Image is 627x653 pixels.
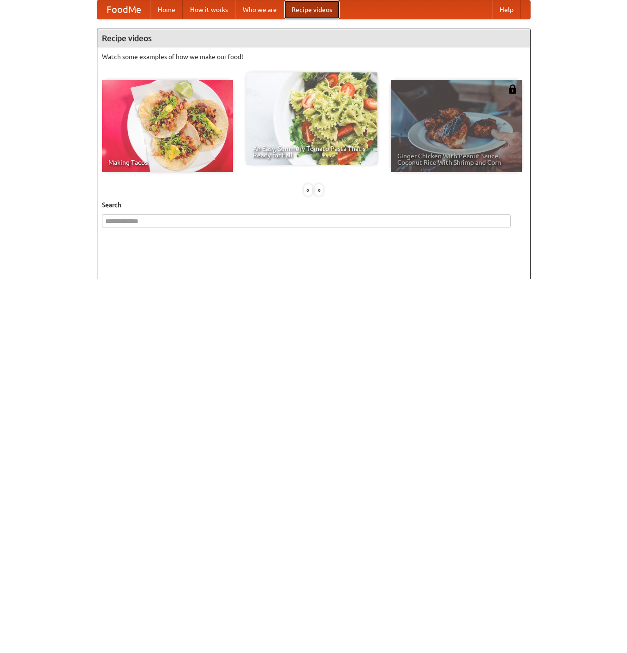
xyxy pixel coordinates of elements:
a: An Easy, Summery Tomato Pasta That's Ready for Fall [246,72,377,165]
a: FoodMe [97,0,150,19]
p: Watch some examples of how we make our food! [102,52,525,61]
a: Who we are [235,0,284,19]
h5: Search [102,200,525,210]
h4: Recipe videos [97,29,530,48]
a: How it works [183,0,235,19]
a: Making Tacos [102,80,233,172]
span: An Easy, Summery Tomato Pasta That's Ready for Fall [253,145,371,158]
a: Home [150,0,183,19]
div: « [304,184,312,196]
span: Making Tacos [108,159,227,166]
div: » [315,184,323,196]
a: Recipe videos [284,0,340,19]
img: 483408.png [508,84,517,94]
a: Help [492,0,521,19]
